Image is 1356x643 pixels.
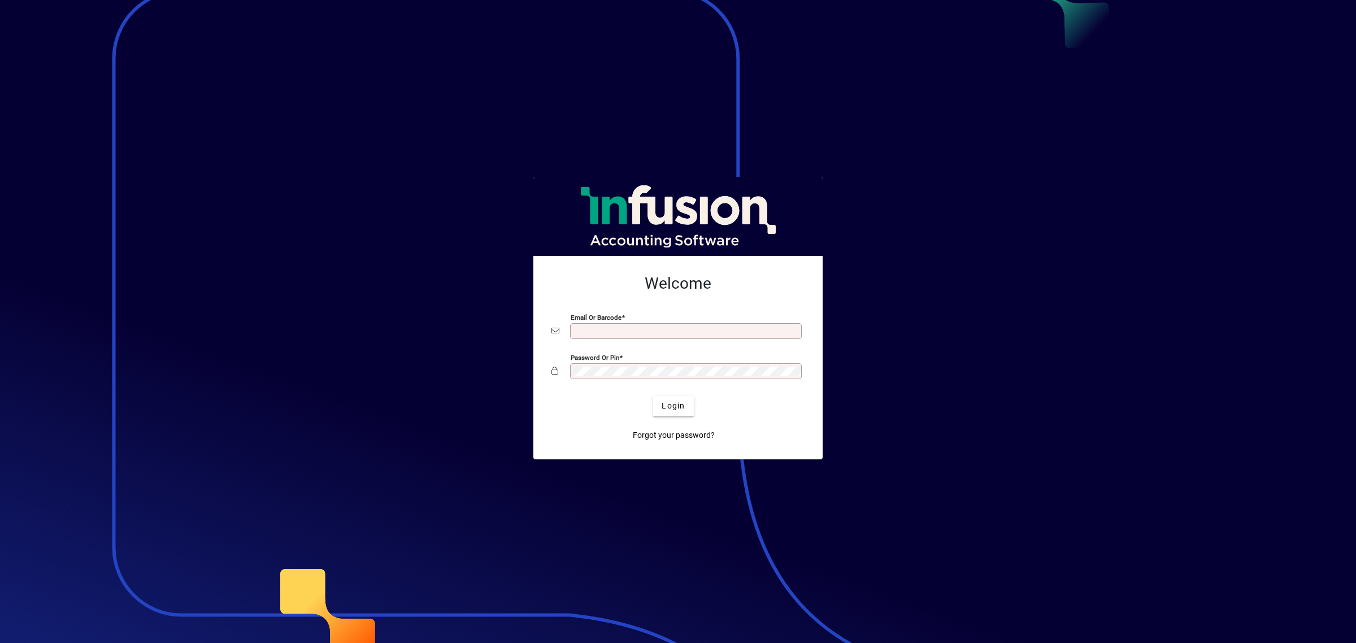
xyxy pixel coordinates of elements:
mat-label: Password or Pin [571,353,619,361]
mat-label: Email or Barcode [571,313,621,321]
h2: Welcome [551,274,805,293]
button: Login [653,396,694,416]
span: Forgot your password? [633,429,715,441]
a: Forgot your password? [628,425,719,446]
span: Login [662,400,685,412]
